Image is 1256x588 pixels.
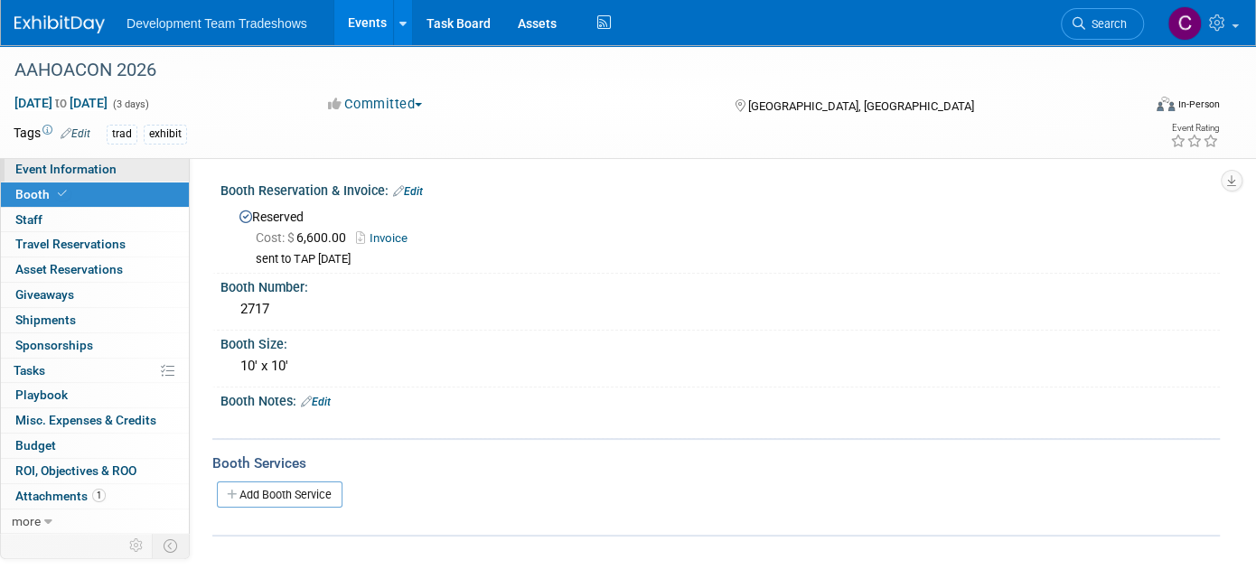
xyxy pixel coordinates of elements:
[220,331,1220,353] div: Booth Size:
[58,189,67,199] i: Booth reservation complete
[15,413,156,427] span: Misc. Expenses & Credits
[1,157,189,182] a: Event Information
[12,514,41,528] span: more
[15,489,106,503] span: Attachments
[393,185,423,198] a: Edit
[1061,8,1144,40] a: Search
[1,208,189,232] a: Staff
[1,383,189,407] a: Playbook
[748,99,974,113] span: [GEOGRAPHIC_DATA], [GEOGRAPHIC_DATA]
[14,15,105,33] img: ExhibitDay
[15,187,70,201] span: Booth
[15,463,136,478] span: ROI, Objectives & ROO
[15,287,74,302] span: Giveaways
[1157,97,1175,111] img: Format-Inperson.png
[220,177,1220,201] div: Booth Reservation & Invoice:
[1042,94,1221,121] div: Event Format
[15,387,68,402] span: Playbook
[1170,124,1219,133] div: Event Rating
[220,387,1220,411] div: Booth Notes:
[217,481,342,508] a: Add Booth Service
[1,232,189,257] a: Travel Reservations
[1,434,189,458] a: Budget
[15,237,126,251] span: Travel Reservations
[14,363,45,378] span: Tasks
[322,95,429,114] button: Committed
[1,283,189,307] a: Giveaways
[1177,98,1220,111] div: In-Person
[256,252,1206,267] div: sent to TAP [DATE]
[92,489,106,502] span: 1
[14,95,108,111] span: [DATE] [DATE]
[1,333,189,358] a: Sponsorships
[15,338,93,352] span: Sponsorships
[1,182,189,207] a: Booth
[52,96,70,110] span: to
[127,16,307,31] span: Development Team Tradeshows
[61,127,90,140] a: Edit
[14,124,90,145] td: Tags
[15,162,117,176] span: Event Information
[153,534,190,557] td: Toggle Event Tabs
[111,98,149,110] span: (3 days)
[1,359,189,383] a: Tasks
[234,295,1206,323] div: 2717
[8,54,1117,87] div: AAHOACON 2026
[15,438,56,453] span: Budget
[212,453,1220,473] div: Booth Services
[234,203,1206,267] div: Reserved
[220,274,1220,296] div: Booth Number:
[107,125,137,144] div: trad
[15,313,76,327] span: Shipments
[1167,6,1202,41] img: Courtney Perkins
[1,408,189,433] a: Misc. Expenses & Credits
[1085,17,1127,31] span: Search
[256,230,296,245] span: Cost: $
[144,125,187,144] div: exhibit
[356,231,417,245] a: Invoice
[15,262,123,276] span: Asset Reservations
[1,484,189,509] a: Attachments1
[1,308,189,332] a: Shipments
[301,396,331,408] a: Edit
[15,212,42,227] span: Staff
[234,352,1206,380] div: 10' x 10'
[1,509,189,534] a: more
[1,459,189,483] a: ROI, Objectives & ROO
[1,257,189,282] a: Asset Reservations
[121,534,153,557] td: Personalize Event Tab Strip
[256,230,353,245] span: 6,600.00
